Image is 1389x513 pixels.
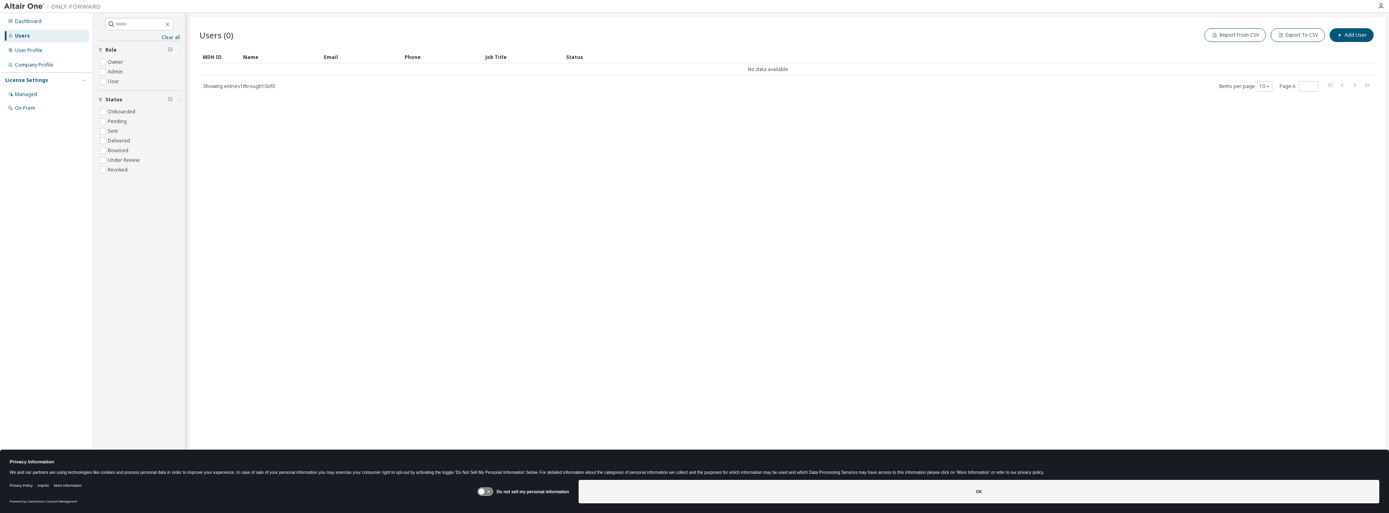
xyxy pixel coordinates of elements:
label: Delivered [108,136,132,146]
button: 10 [1259,83,1270,90]
label: Under Review [108,155,141,165]
label: Bounced [108,146,130,155]
span: Role [105,47,117,53]
span: Showing entries 1 through 10 of 0 [203,83,275,90]
label: Pending [108,117,128,126]
div: Email [324,50,398,63]
img: Altair One [4,2,105,10]
div: Phone [405,50,479,63]
div: Name [243,50,317,63]
div: Job Title [485,50,560,63]
label: Revoked [108,165,129,175]
label: Owner [108,57,125,67]
div: Users [15,33,30,39]
div: Managed [15,91,37,98]
button: Status [98,91,180,109]
div: License Settings [5,77,48,84]
div: Status [566,50,1333,63]
span: Clear filter [168,96,173,103]
div: On Prem [15,105,35,111]
a: Clear all [98,34,180,41]
td: No data available [199,63,1337,75]
label: Onboarded [108,107,137,117]
span: Status [105,96,122,103]
span: Items per page [1219,81,1272,92]
button: Export To CSV [1271,28,1325,42]
button: Role [98,41,180,59]
label: Sent [108,126,120,136]
button: Import From CSV [1204,28,1266,42]
span: Users (0) [199,29,233,41]
div: Company Profile [15,62,53,68]
div: Dashboard [15,18,42,25]
label: Admin [108,67,124,77]
span: Clear filter [168,47,173,53]
label: User [108,77,121,86]
div: MDH ID [203,50,237,63]
span: Page n. [1280,81,1318,92]
button: Add User [1330,28,1374,42]
div: User Profile [15,47,42,54]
